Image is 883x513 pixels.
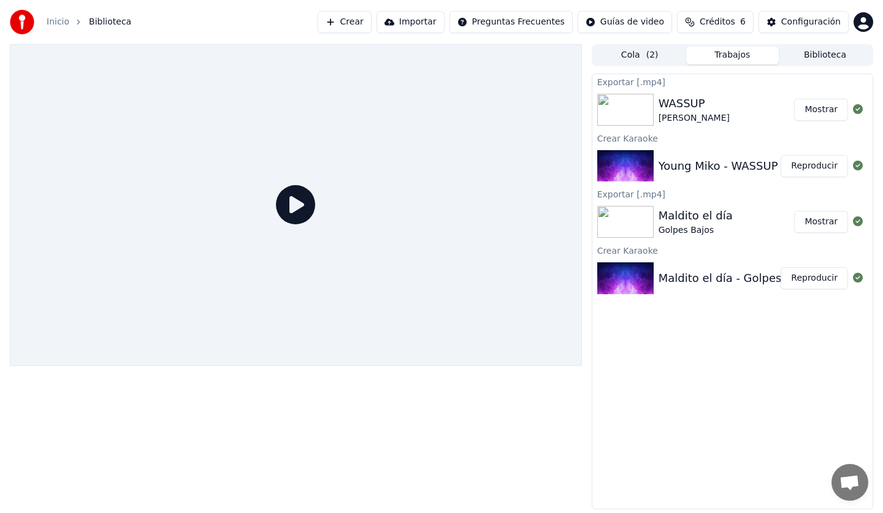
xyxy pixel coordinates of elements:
[594,47,686,64] button: Cola
[449,11,573,33] button: Preguntas Frecuentes
[659,207,733,224] div: Maldito el día
[781,16,841,28] div: Configuración
[377,11,445,33] button: Importar
[47,16,69,28] a: Inicio
[759,11,849,33] button: Configuración
[592,186,873,201] div: Exportar [.mp4]
[10,10,34,34] img: youka
[794,211,848,233] button: Mostrar
[318,11,372,33] button: Crear
[779,47,871,64] button: Biblioteca
[659,112,730,124] div: [PERSON_NAME]
[781,155,848,177] button: Reproducir
[781,267,848,289] button: Reproducir
[47,16,131,28] nav: breadcrumb
[646,49,659,61] span: ( 2 )
[89,16,131,28] span: Biblioteca
[592,74,873,89] div: Exportar [.mp4]
[677,11,754,33] button: Créditos6
[700,16,735,28] span: Créditos
[659,224,733,237] div: Golpes Bajos
[794,99,848,121] button: Mostrar
[578,11,672,33] button: Guías de video
[686,47,779,64] button: Trabajos
[831,464,868,501] div: Chat abierto
[740,16,746,28] span: 6
[592,131,873,145] div: Crear Karaoke
[659,95,730,112] div: WASSUP
[592,243,873,257] div: Crear Karaoke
